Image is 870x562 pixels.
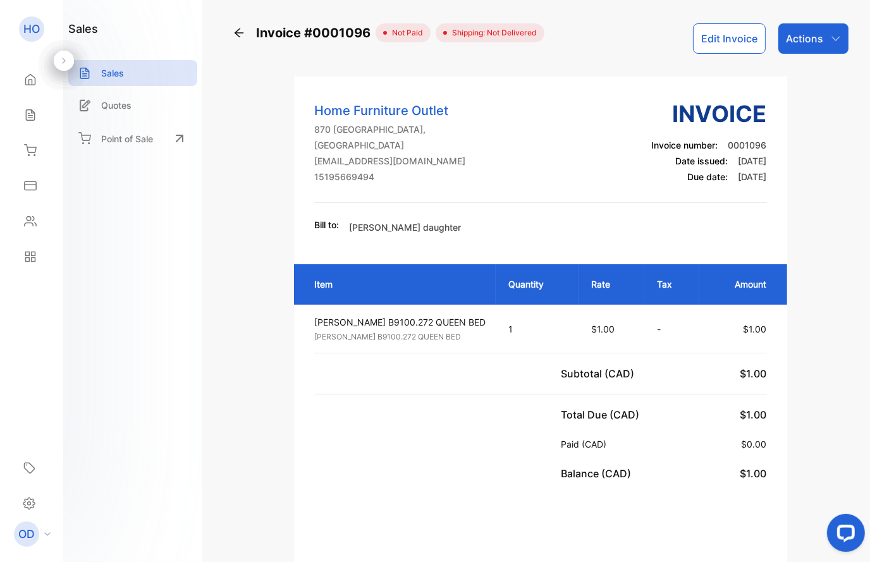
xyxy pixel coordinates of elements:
[740,408,767,421] span: $1.00
[693,23,766,54] button: Edit Invoice
[652,97,767,131] h3: Invoice
[712,278,766,291] p: Amount
[18,526,35,542] p: OD
[786,31,823,46] p: Actions
[68,125,197,152] a: Point of Sale
[561,407,644,422] p: Total Due (CAD)
[508,278,565,291] p: Quantity
[676,156,728,166] span: Date issued:
[314,331,486,343] p: [PERSON_NAME] B9100.272 QUEEN BED
[742,439,767,449] span: $0.00
[314,170,465,183] p: 15195669494
[657,278,687,291] p: Tax
[314,138,465,152] p: [GEOGRAPHIC_DATA]
[740,467,767,480] span: $1.00
[447,27,537,39] span: Shipping: Not Delivered
[314,218,339,231] p: Bill to:
[101,132,153,145] p: Point of Sale
[101,66,124,80] p: Sales
[744,324,767,334] span: $1.00
[591,278,632,291] p: Rate
[23,21,40,37] p: HO
[591,324,615,334] span: $1.00
[657,322,687,336] p: -
[561,466,636,481] p: Balance (CAD)
[314,154,465,168] p: [EMAIL_ADDRESS][DOMAIN_NAME]
[561,366,639,381] p: Subtotal (CAD)
[652,140,718,150] span: Invoice number:
[68,60,197,86] a: Sales
[561,437,611,451] p: Paid (CAD)
[256,23,376,42] span: Invoice #0001096
[508,322,565,336] p: 1
[778,23,849,54] button: Actions
[738,171,767,182] span: [DATE]
[314,123,465,136] p: 870 [GEOGRAPHIC_DATA],
[314,315,486,329] p: [PERSON_NAME] B9100.272 QUEEN BED
[349,221,461,234] p: [PERSON_NAME] daughter
[387,27,423,39] span: not paid
[817,509,870,562] iframe: LiveChat chat widget
[101,99,132,112] p: Quotes
[738,156,767,166] span: [DATE]
[314,101,465,120] p: Home Furniture Outlet
[740,367,767,380] span: $1.00
[68,92,197,118] a: Quotes
[68,20,98,37] h1: sales
[728,140,767,150] span: 0001096
[688,171,728,182] span: Due date:
[314,278,483,291] p: Item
